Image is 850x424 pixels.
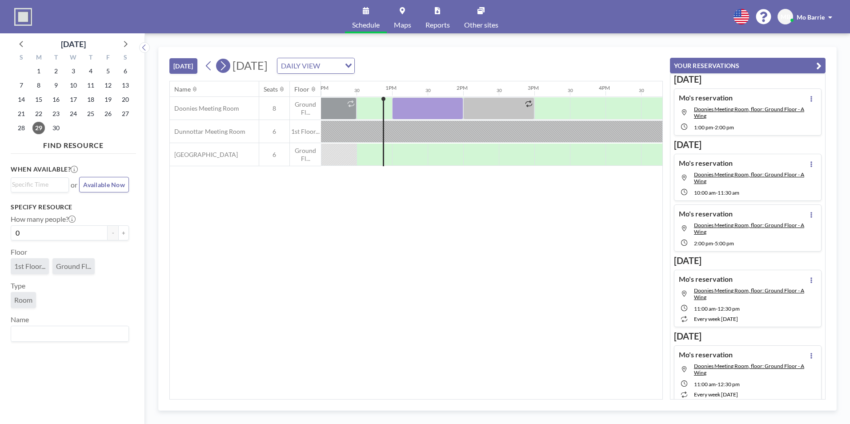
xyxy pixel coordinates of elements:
[674,74,822,85] h3: [DATE]
[457,84,468,91] div: 2PM
[259,128,289,136] span: 6
[119,108,132,120] span: Saturday, September 27, 2025
[169,58,197,74] button: [DATE]
[797,13,825,21] span: Mo Barrie
[48,52,65,64] div: T
[174,85,191,93] div: Name
[32,108,45,120] span: Monday, September 22, 2025
[290,147,321,162] span: Ground Fl...
[102,93,114,106] span: Friday, September 19, 2025
[11,203,129,211] h3: Specify resource
[119,93,132,106] span: Saturday, September 20, 2025
[50,93,62,106] span: Tuesday, September 16, 2025
[497,88,502,93] div: 30
[65,52,82,64] div: W
[679,275,733,284] h4: Mo's reservation
[277,58,354,73] div: Search for option
[79,177,129,192] button: Available Now
[11,137,136,150] h4: FIND RESOURCE
[32,122,45,134] span: Monday, September 29, 2025
[30,52,48,64] div: M
[694,391,738,398] span: every week [DATE]
[599,84,610,91] div: 4PM
[674,331,822,342] h3: [DATE]
[679,93,733,102] h4: Mo's reservation
[394,21,411,28] span: Maps
[354,88,360,93] div: 30
[170,128,245,136] span: Dunnottar Meeting Room
[639,88,644,93] div: 30
[264,85,278,93] div: Seats
[679,209,733,218] h4: Mo's reservation
[259,104,289,112] span: 8
[108,225,118,240] button: -
[84,79,97,92] span: Thursday, September 11, 2025
[119,79,132,92] span: Saturday, September 13, 2025
[294,85,309,93] div: Floor
[12,328,124,340] input: Search for option
[71,180,77,189] span: or
[11,248,27,256] label: Floor
[259,151,289,159] span: 6
[56,262,91,271] span: Ground Fl...
[674,255,822,266] h3: [DATE]
[61,38,86,50] div: [DATE]
[694,240,713,247] span: 2:00 PM
[694,124,713,131] span: 1:00 PM
[67,93,80,106] span: Wednesday, September 17, 2025
[679,350,733,359] h4: Mo's reservation
[670,58,826,73] button: YOUR RESERVATIONS
[13,52,30,64] div: S
[694,189,716,196] span: 10:00 AM
[713,240,715,247] span: -
[118,225,129,240] button: +
[694,316,738,322] span: every week [DATE]
[67,65,80,77] span: Wednesday, September 3, 2025
[11,215,76,224] label: How many people?
[170,104,239,112] span: Doonies Meeting Room
[694,106,804,119] span: Doonies Meeting Room, floor: Ground Floor - A Wing
[116,52,134,64] div: S
[464,21,498,28] span: Other sites
[15,79,28,92] span: Sunday, September 7, 2025
[15,122,28,134] span: Sunday, September 28, 2025
[718,305,740,312] span: 12:30 PM
[233,59,268,72] span: [DATE]
[674,139,822,150] h3: [DATE]
[170,151,238,159] span: [GEOGRAPHIC_DATA]
[290,128,321,136] span: 1st Floor...
[290,100,321,116] span: Ground Fl...
[102,79,114,92] span: Friday, September 12, 2025
[314,84,329,91] div: 12PM
[716,189,718,196] span: -
[82,52,99,64] div: T
[32,65,45,77] span: Monday, September 1, 2025
[12,180,64,189] input: Search for option
[694,305,716,312] span: 11:00 AM
[11,281,25,290] label: Type
[50,122,62,134] span: Tuesday, September 30, 2025
[102,65,114,77] span: Friday, September 5, 2025
[352,21,380,28] span: Schedule
[119,65,132,77] span: Saturday, September 6, 2025
[713,124,715,131] span: -
[50,65,62,77] span: Tuesday, September 2, 2025
[425,88,431,93] div: 30
[11,178,68,191] div: Search for option
[84,93,97,106] span: Thursday, September 18, 2025
[67,108,80,120] span: Wednesday, September 24, 2025
[32,79,45,92] span: Monday, September 8, 2025
[694,287,804,300] span: Doonies Meeting Room, floor: Ground Floor - A Wing
[568,88,573,93] div: 30
[32,93,45,106] span: Monday, September 15, 2025
[102,108,114,120] span: Friday, September 26, 2025
[323,60,340,72] input: Search for option
[694,363,804,376] span: Doonies Meeting Room, floor: Ground Floor - A Wing
[83,181,125,188] span: Available Now
[50,79,62,92] span: Tuesday, September 9, 2025
[694,381,716,388] span: 11:00 AM
[425,21,450,28] span: Reports
[14,8,32,26] img: organization-logo
[84,108,97,120] span: Thursday, September 25, 2025
[716,305,718,312] span: -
